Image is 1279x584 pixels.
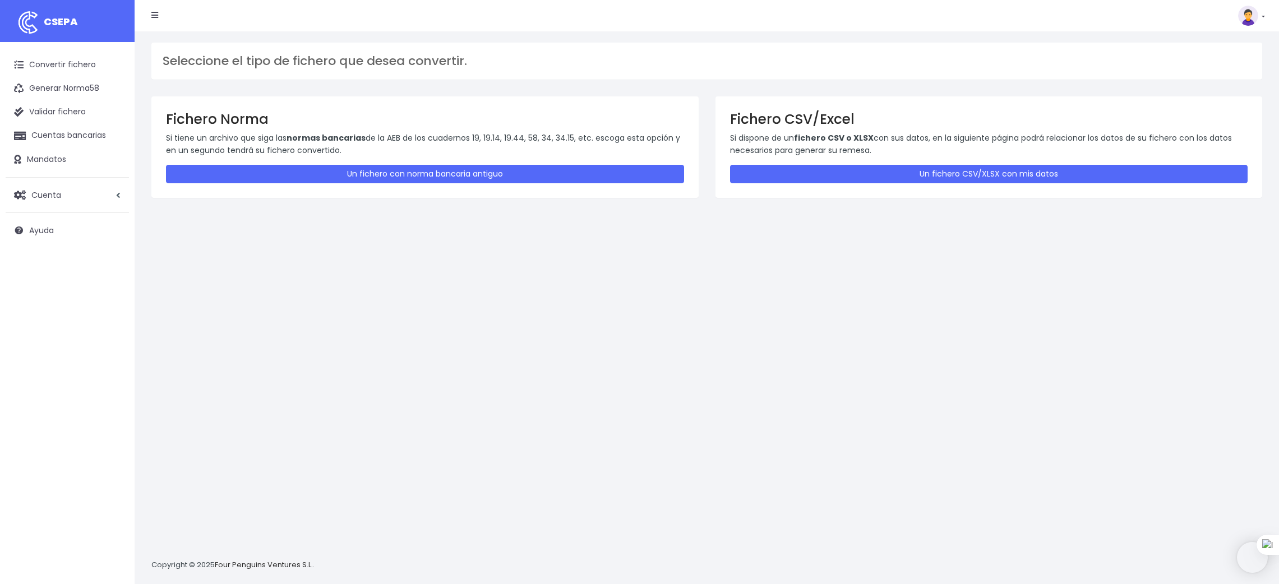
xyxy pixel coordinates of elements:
a: Mandatos [6,148,129,172]
a: Generar Norma58 [6,77,129,100]
strong: normas bancarias [287,132,366,143]
span: Ayuda [29,225,54,236]
a: Cuenta [6,183,129,207]
p: Copyright © 2025 . [151,559,315,571]
a: Convertir fichero [6,53,129,77]
a: Four Penguins Ventures S.L. [215,559,313,570]
strong: fichero CSV o XLSX [794,132,874,143]
a: Cuentas bancarias [6,124,129,147]
a: Un fichero con norma bancaria antiguo [166,165,684,183]
h3: Fichero CSV/Excel [730,111,1248,127]
p: Si tiene un archivo que siga las de la AEB de los cuadernos 19, 19.14, 19.44, 58, 34, 34.15, etc.... [166,132,684,157]
img: profile [1238,6,1258,26]
p: Si dispone de un con sus datos, en la siguiente página podrá relacionar los datos de su fichero c... [730,132,1248,157]
span: Cuenta [31,189,61,200]
a: Ayuda [6,219,129,242]
h3: Fichero Norma [166,111,684,127]
a: Un fichero CSV/XLSX con mis datos [730,165,1248,183]
h3: Seleccione el tipo de fichero que desea convertir. [163,54,1251,68]
img: logo [14,8,42,36]
a: Validar fichero [6,100,129,124]
span: CSEPA [44,15,78,29]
